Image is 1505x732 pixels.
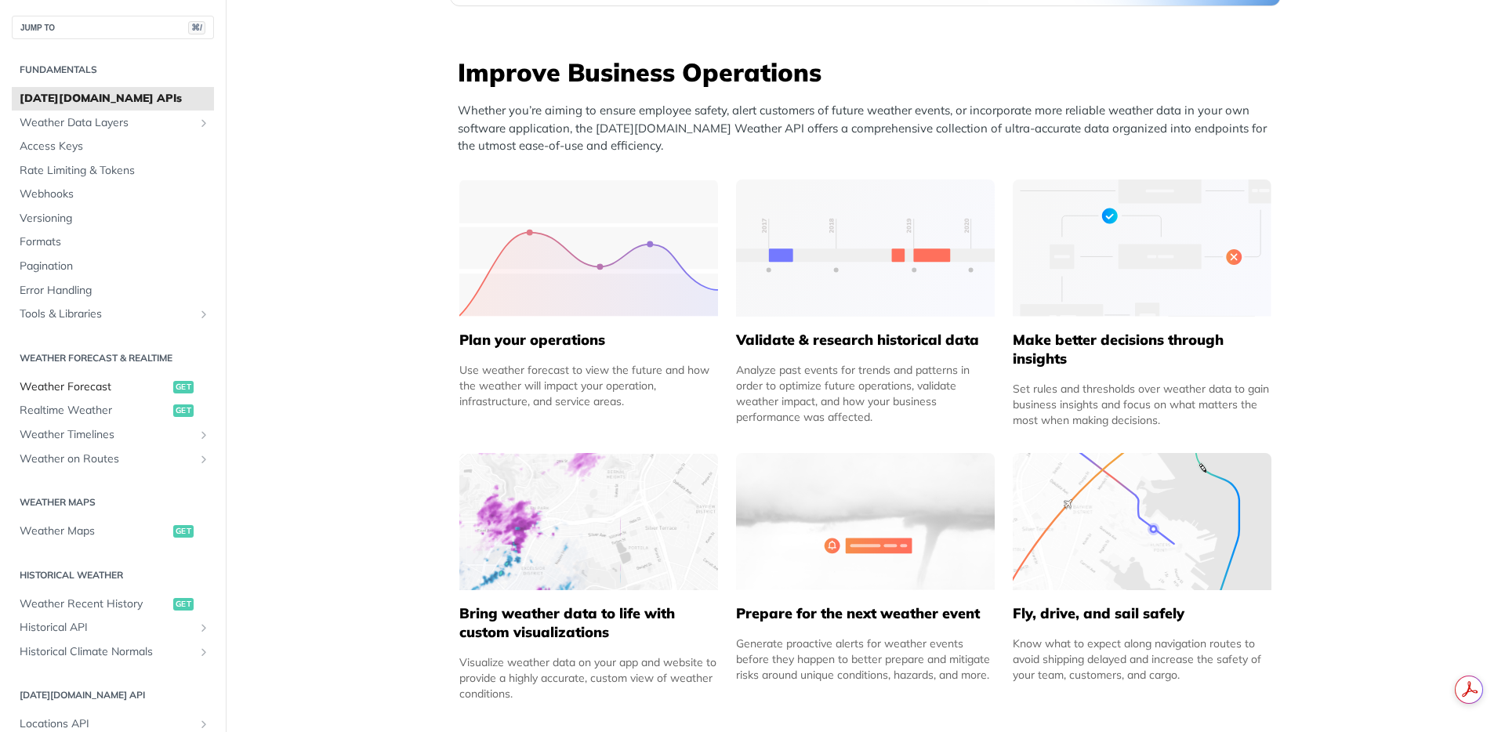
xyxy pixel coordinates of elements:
h2: Fundamentals [12,63,214,77]
span: get [173,525,194,538]
div: Know what to expect along navigation routes to avoid shipping delayed and increase the safety of ... [1013,636,1271,683]
span: Weather Forecast [20,379,169,395]
span: [DATE][DOMAIN_NAME] APIs [20,91,210,107]
img: 13d7ca0-group-496-2.svg [736,179,995,317]
h5: Validate & research historical data [736,331,995,350]
h5: Plan your operations [459,331,718,350]
div: Use weather forecast to view the future and how the weather will impact your operation, infrastru... [459,362,718,409]
span: Versioning [20,211,210,226]
img: 994b3d6-mask-group-32x.svg [1013,453,1271,590]
a: Weather Forecastget [12,375,214,399]
button: Show subpages for Historical Climate Normals [198,646,210,658]
a: Historical Climate NormalsShow subpages for Historical Climate Normals [12,640,214,664]
span: Weather Timelines [20,427,194,443]
h5: Make better decisions through insights [1013,331,1271,368]
a: Weather Mapsget [12,520,214,543]
a: Weather Data LayersShow subpages for Weather Data Layers [12,111,214,135]
button: Show subpages for Weather on Routes [198,453,210,466]
img: 39565e8-group-4962x.svg [459,179,718,317]
span: Access Keys [20,139,210,154]
div: Set rules and thresholds over weather data to gain business insights and focus on what matters th... [1013,381,1271,428]
a: Versioning [12,207,214,230]
span: ⌘/ [188,21,205,34]
h2: Historical Weather [12,568,214,582]
button: Show subpages for Tools & Libraries [198,308,210,321]
span: Weather Recent History [20,596,169,612]
a: [DATE][DOMAIN_NAME] APIs [12,87,214,111]
div: Visualize weather data on your app and website to provide a highly accurate, custom view of weath... [459,654,718,701]
span: Error Handling [20,283,210,299]
span: Tools & Libraries [20,306,194,322]
a: Formats [12,230,214,254]
span: Weather on Routes [20,451,194,467]
button: Show subpages for Weather Data Layers [198,117,210,129]
span: Weather Data Layers [20,115,194,131]
img: 4463876-group-4982x.svg [459,453,718,590]
span: Locations API [20,716,194,732]
span: Webhooks [20,187,210,202]
span: get [173,381,194,393]
span: Historical API [20,620,194,636]
button: Show subpages for Locations API [198,718,210,730]
div: Generate proactive alerts for weather events before they happen to better prepare and mitigate ri... [736,636,995,683]
img: a22d113-group-496-32x.svg [1013,179,1271,317]
h2: [DATE][DOMAIN_NAME] API [12,688,214,702]
a: Access Keys [12,135,214,158]
span: Formats [20,234,210,250]
a: Weather on RoutesShow subpages for Weather on Routes [12,448,214,471]
div: Analyze past events for trends and patterns in order to optimize future operations, validate weat... [736,362,995,425]
img: 2c0a313-group-496-12x.svg [736,453,995,590]
span: get [173,598,194,611]
a: Historical APIShow subpages for Historical API [12,616,214,640]
span: Weather Maps [20,524,169,539]
a: Rate Limiting & Tokens [12,159,214,183]
h5: Bring weather data to life with custom visualizations [459,604,718,642]
a: Tools & LibrariesShow subpages for Tools & Libraries [12,303,214,326]
span: Realtime Weather [20,403,169,419]
a: Weather Recent Historyget [12,592,214,616]
a: Weather TimelinesShow subpages for Weather Timelines [12,423,214,447]
p: Whether you’re aiming to ensure employee safety, alert customers of future weather events, or inc... [458,102,1281,155]
button: JUMP TO⌘/ [12,16,214,39]
a: Pagination [12,255,214,278]
h5: Fly, drive, and sail safely [1013,604,1271,623]
a: Webhooks [12,183,214,206]
span: Rate Limiting & Tokens [20,163,210,179]
span: Pagination [20,259,210,274]
h3: Improve Business Operations [458,55,1281,89]
a: Error Handling [12,279,214,303]
span: Historical Climate Normals [20,644,194,660]
button: Show subpages for Historical API [198,621,210,634]
h2: Weather Maps [12,495,214,509]
a: Realtime Weatherget [12,399,214,422]
span: get [173,404,194,417]
button: Show subpages for Weather Timelines [198,429,210,441]
h5: Prepare for the next weather event [736,604,995,623]
h2: Weather Forecast & realtime [12,351,214,365]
